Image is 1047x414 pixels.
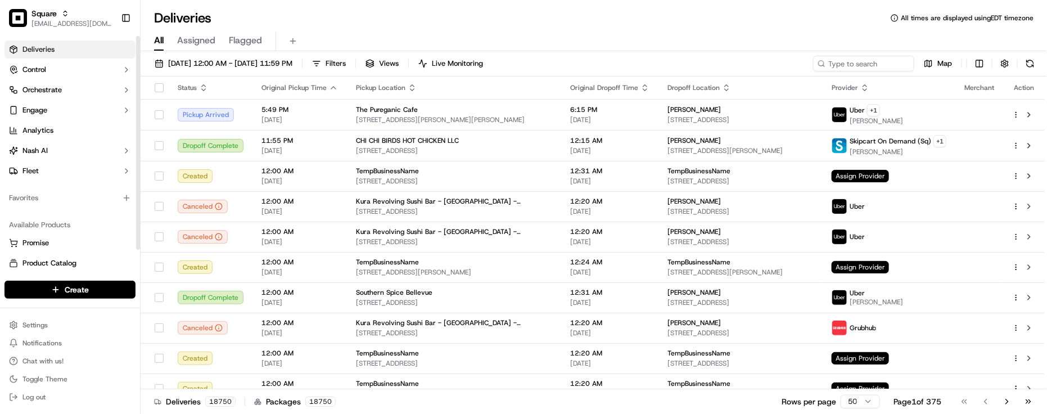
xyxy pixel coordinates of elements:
button: Canceled [178,200,228,213]
span: 12:00 AM [261,258,338,267]
span: [STREET_ADDRESS][PERSON_NAME] [667,146,814,155]
span: [PERSON_NAME] [667,136,721,145]
span: [EMAIL_ADDRESS][DOMAIN_NAME] [31,19,112,28]
p: Rows per page [782,396,836,407]
span: All [154,34,164,47]
button: Chat with us! [4,353,136,369]
a: 📗Knowledge Base [7,159,91,179]
img: Nash [11,11,34,34]
span: 12:20 AM [570,318,649,327]
span: Assign Provider [832,382,889,395]
button: Toggle Theme [4,371,136,387]
span: Assign Provider [832,261,889,273]
div: Deliveries [154,396,236,407]
span: [STREET_ADDRESS] [356,207,552,216]
span: Assign Provider [832,352,889,364]
span: [STREET_ADDRESS] [667,177,814,186]
span: Analytics [22,125,53,136]
span: Flagged [229,34,262,47]
span: 12:15 AM [570,136,649,145]
span: [DATE] [570,177,649,186]
span: [PERSON_NAME] [850,147,946,156]
div: Canceled [178,230,228,244]
span: [DATE] [570,207,649,216]
span: Promise [22,238,49,248]
span: TempBusinessName [667,349,730,358]
span: Chat with us! [22,357,64,366]
span: [PERSON_NAME] [667,197,721,206]
img: Square [9,9,27,27]
span: 12:24 AM [570,258,649,267]
a: Deliveries [4,40,136,58]
span: Live Monitoring [432,58,483,69]
span: The Pureganic Cafe [356,105,418,114]
span: TempBusinessName [356,258,419,267]
p: Welcome 👋 [11,45,205,63]
span: Skipcart On Demand (Sq) [850,137,931,146]
span: CHI CHI BIRDS HOT CHICKEN LLC [356,136,459,145]
span: Settings [22,321,48,330]
button: Refresh [1022,56,1038,71]
span: 12:20 AM [570,379,649,388]
span: All times are displayed using EDT timezone [901,13,1034,22]
span: 12:31 AM [570,288,649,297]
span: Provider [832,83,858,92]
a: Promise [9,238,131,248]
span: Uber [850,106,865,115]
span: [STREET_ADDRESS] [356,177,552,186]
span: [STREET_ADDRESS] [667,207,814,216]
span: Log out [22,393,46,402]
div: Action [1012,83,1036,92]
span: [DATE] [261,177,338,186]
span: 12:00 AM [261,288,338,297]
img: uber-new-logo.jpeg [832,107,847,122]
span: 12:00 AM [261,379,338,388]
span: 12:31 AM [570,166,649,175]
span: [DATE] [570,268,649,277]
img: uber-new-logo.jpeg [832,229,847,244]
span: Pylon [112,191,136,199]
button: Nash AI [4,142,136,160]
span: [STREET_ADDRESS][PERSON_NAME] [356,268,552,277]
span: [STREET_ADDRESS] [356,237,552,246]
span: [DATE] [570,298,649,307]
img: profile_skipcart_partner.png [832,138,847,153]
div: 💻 [95,164,104,173]
span: Knowledge Base [22,163,86,174]
span: [STREET_ADDRESS][PERSON_NAME][PERSON_NAME] [356,115,552,124]
span: [PERSON_NAME] [667,288,721,297]
span: Create [65,284,89,295]
span: Control [22,65,46,75]
div: 📗 [11,164,20,173]
span: TempBusinessName [356,166,419,175]
span: [DATE] [570,328,649,337]
a: Analytics [4,121,136,139]
a: Powered byPylon [79,190,136,199]
span: 11:55 PM [261,136,338,145]
span: Assign Provider [832,170,889,182]
span: Status [178,83,197,92]
img: 5e692f75ce7d37001a5d71f1 [832,321,847,335]
button: Control [4,61,136,79]
div: Start new chat [38,107,184,119]
span: Uber [850,232,865,241]
span: [DATE] [261,328,338,337]
button: Square [31,8,57,19]
button: [DATE] 12:00 AM - [DATE] 11:59 PM [150,56,297,71]
span: [STREET_ADDRESS] [667,298,814,307]
span: Filters [326,58,346,69]
span: [PERSON_NAME] [667,105,721,114]
span: [STREET_ADDRESS] [356,298,552,307]
img: uber-new-logo.jpeg [832,290,847,305]
img: uber-new-logo.jpeg [832,199,847,214]
button: Create [4,281,136,299]
span: Merchant [964,83,994,92]
span: [STREET_ADDRESS] [667,237,814,246]
span: TempBusinessName [667,379,730,388]
div: We're available if you need us! [38,119,142,128]
span: [PERSON_NAME] [667,318,721,327]
div: 18750 [305,397,336,407]
span: [PERSON_NAME] [667,227,721,236]
span: Product Catalog [22,258,76,268]
span: Toggle Theme [22,375,67,384]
